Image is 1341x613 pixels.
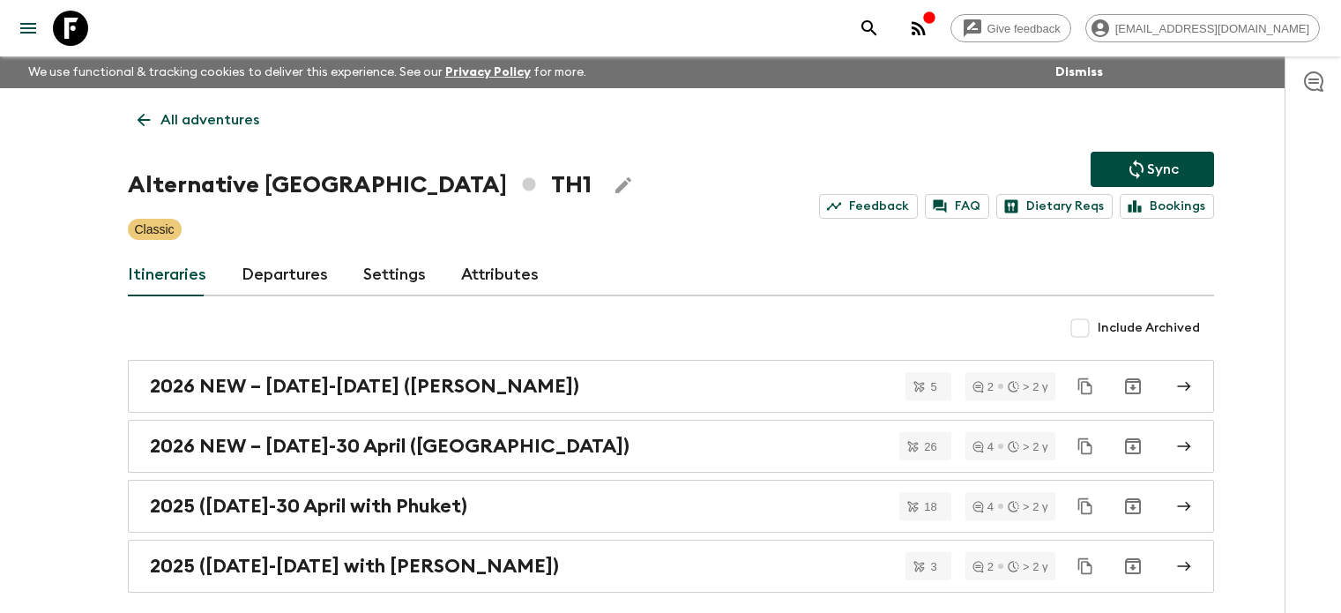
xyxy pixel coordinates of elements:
button: Archive [1115,429,1151,464]
button: Archive [1115,549,1151,584]
div: 4 [972,501,994,512]
button: Archive [1115,369,1151,404]
a: 2025 ([DATE]-[DATE] with [PERSON_NAME]) [128,540,1214,593]
a: Dietary Reqs [996,194,1113,219]
button: search adventures [852,11,887,46]
p: Sync [1147,159,1179,180]
button: Sync adventure departures to the booking engine [1091,152,1214,187]
button: Duplicate [1069,490,1101,522]
button: Duplicate [1069,550,1101,582]
button: menu [11,11,46,46]
div: > 2 y [1008,561,1048,572]
a: Give feedback [950,14,1071,42]
a: Departures [242,254,328,296]
div: 2 [972,561,994,572]
span: Give feedback [978,22,1070,35]
h2: 2025 ([DATE]-[DATE] with [PERSON_NAME]) [150,555,559,578]
a: 2025 ([DATE]-30 April with Phuket) [128,480,1214,533]
a: Attributes [461,254,539,296]
span: Include Archived [1098,319,1200,337]
a: 2026 NEW – [DATE]-30 April ([GEOGRAPHIC_DATA]) [128,420,1214,473]
h1: Alternative [GEOGRAPHIC_DATA] TH1 [128,168,592,203]
a: Privacy Policy [445,66,531,78]
div: > 2 y [1008,441,1048,452]
p: Classic [135,221,175,238]
a: FAQ [925,194,989,219]
span: 18 [913,501,947,512]
p: All adventures [160,109,259,131]
div: 4 [972,441,994,452]
button: Dismiss [1051,60,1107,85]
button: Edit Adventure Title [606,168,641,203]
span: [EMAIL_ADDRESS][DOMAIN_NAME] [1106,22,1319,35]
button: Archive [1115,489,1151,524]
h2: 2025 ([DATE]-30 April with Phuket) [150,495,467,518]
a: Itineraries [128,254,206,296]
a: Bookings [1120,194,1214,219]
p: We use functional & tracking cookies to deliver this experience. See our for more. [21,56,593,88]
button: Duplicate [1069,430,1101,462]
button: Duplicate [1069,370,1101,402]
a: Feedback [819,194,918,219]
a: Settings [363,254,426,296]
a: 2026 NEW – [DATE]-[DATE] ([PERSON_NAME]) [128,360,1214,413]
span: 3 [920,561,947,572]
h2: 2026 NEW – [DATE]-30 April ([GEOGRAPHIC_DATA]) [150,435,630,458]
div: > 2 y [1008,381,1048,392]
span: 5 [920,381,947,392]
h2: 2026 NEW – [DATE]-[DATE] ([PERSON_NAME]) [150,375,579,398]
div: > 2 y [1008,501,1048,512]
div: [EMAIL_ADDRESS][DOMAIN_NAME] [1085,14,1320,42]
span: 26 [913,441,947,452]
div: 2 [972,381,994,392]
a: All adventures [128,102,269,138]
